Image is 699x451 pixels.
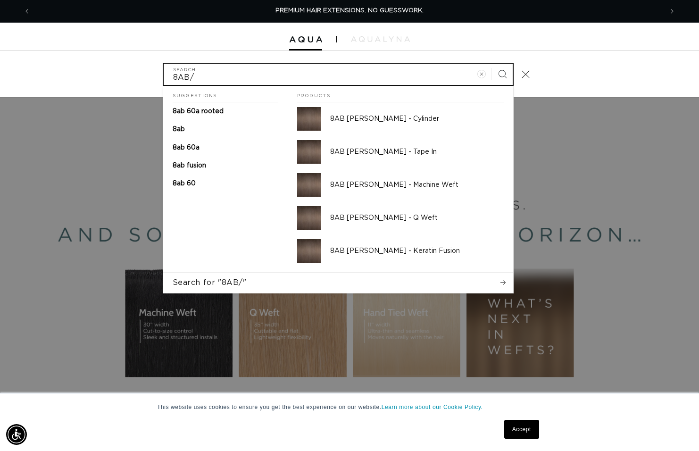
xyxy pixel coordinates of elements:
[288,201,513,234] a: 8AB [PERSON_NAME] - Q Weft
[492,64,513,84] button: Search
[297,107,321,131] img: 8AB Ash Brown - Cylinder
[652,406,699,451] iframe: Chat Widget
[173,179,196,188] p: 8ab 60
[471,64,492,84] button: Clear search term
[330,214,504,222] p: 8AB [PERSON_NAME] - Q Weft
[173,277,247,288] span: Search for "8AB/"
[163,120,288,138] a: 8ab
[288,234,513,267] a: 8AB [PERSON_NAME] - Keratin Fusion
[173,144,200,151] span: 8ab 60a
[504,420,539,439] a: Accept
[297,140,321,164] img: 8AB Ash Brown - Tape In
[275,8,424,14] span: PREMIUM HAIR EXTENSIONS. NO GUESSWORK.
[17,2,37,20] button: Previous announcement
[662,2,682,20] button: Next announcement
[173,108,224,115] span: 8ab 60a rooted
[173,86,278,103] h2: Suggestions
[289,36,322,43] img: Aqua Hair Extensions
[173,162,206,169] span: 8ab fusion
[330,148,504,156] p: 8AB [PERSON_NAME] - Tape In
[297,173,321,197] img: 8AB Ash Brown - Machine Weft
[288,135,513,168] a: 8AB [PERSON_NAME] - Tape In
[173,126,185,133] span: 8ab
[288,102,513,135] a: 8AB [PERSON_NAME] - Cylinder
[163,102,288,120] a: 8ab 60a rooted
[330,247,504,255] p: 8AB [PERSON_NAME] - Keratin Fusion
[173,125,185,134] p: 8ab
[516,64,536,84] button: Close
[163,175,288,192] a: 8ab 60
[297,86,504,103] h2: Products
[297,239,321,263] img: 8AB Ash Brown - Keratin Fusion
[288,168,513,201] a: 8AB [PERSON_NAME] - Machine Weft
[330,181,504,189] p: 8AB [PERSON_NAME] - Machine Weft
[297,206,321,230] img: 8AB Ash Brown - Q Weft
[163,157,288,175] a: 8ab fusion
[163,139,288,157] a: 8ab 60a
[173,107,224,116] p: 8ab 60a rooted
[382,404,483,410] a: Learn more about our Cookie Policy.
[6,424,27,445] div: Accessibility Menu
[173,143,200,152] p: 8ab 60a
[351,36,410,42] img: aqualyna.com
[330,115,504,123] p: 8AB [PERSON_NAME] - Cylinder
[173,161,206,170] p: 8ab fusion
[173,180,196,187] span: 8ab 60
[157,403,542,411] p: This website uses cookies to ensure you get the best experience on our website.
[164,64,513,85] input: Search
